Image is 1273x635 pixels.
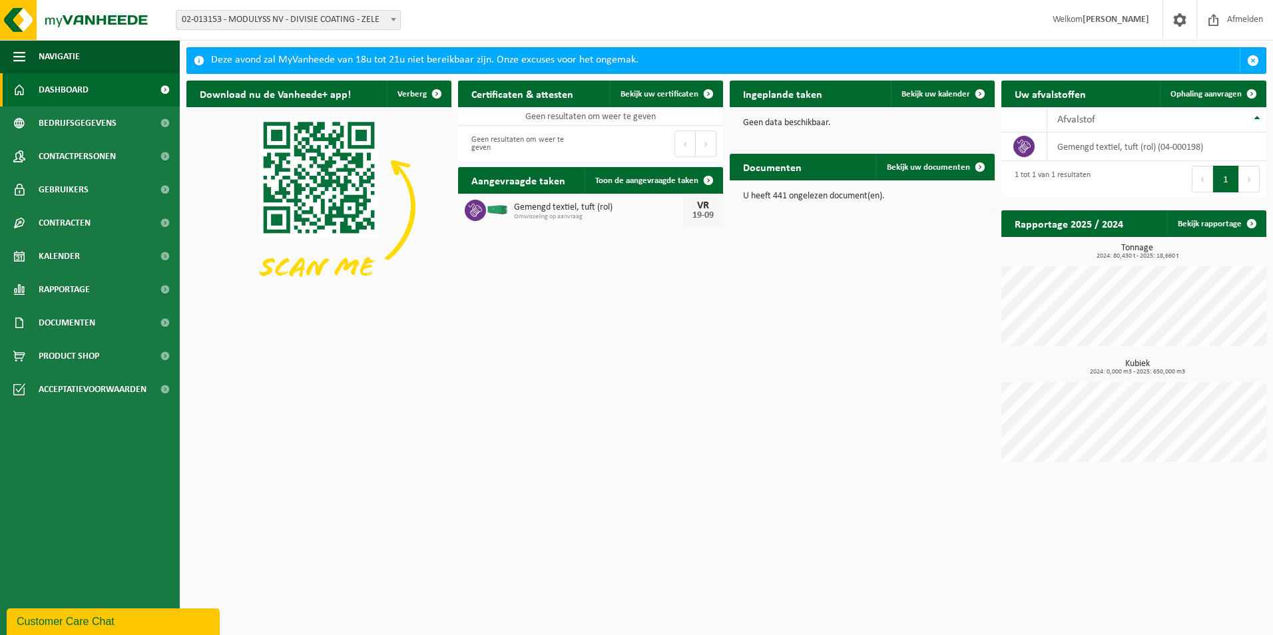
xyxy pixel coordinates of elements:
h3: Tonnage [1008,244,1266,260]
span: 02-013153 - MODULYSS NV - DIVISIE COATING - ZELE [176,11,400,29]
a: Bekijk uw documenten [876,154,993,180]
span: Bekijk uw documenten [887,163,970,172]
span: Bekijk uw certificaten [621,90,698,99]
span: Product Shop [39,339,99,373]
span: Gebruikers [39,173,89,206]
span: Rapportage [39,273,90,306]
h2: Aangevraagde taken [458,167,579,193]
button: Previous [674,130,696,157]
img: Download de VHEPlus App [186,107,451,306]
img: HK-XC-30-GN-00 [486,203,509,215]
span: Ophaling aanvragen [1170,90,1242,99]
span: Bedrijfsgegevens [39,106,117,140]
h3: Kubiek [1008,359,1266,375]
span: Documenten [39,306,95,339]
span: Verberg [397,90,427,99]
div: 19-09 [690,211,716,220]
div: Deze avond zal MyVanheede van 18u tot 21u niet bereikbaar zijn. Onze excuses voor het ongemak. [211,48,1240,73]
td: gemengd textiel, tuft (rol) (04-000198) [1047,132,1266,161]
td: Geen resultaten om weer te geven [458,107,723,126]
div: Geen resultaten om weer te geven [465,129,584,158]
a: Bekijk uw certificaten [610,81,722,107]
a: Ophaling aanvragen [1160,81,1265,107]
button: Verberg [387,81,450,107]
span: Bekijk uw kalender [901,90,970,99]
h2: Rapportage 2025 / 2024 [1001,210,1137,236]
span: Toon de aangevraagde taken [595,176,698,185]
span: Kalender [39,240,80,273]
button: Previous [1192,166,1213,192]
h2: Documenten [730,154,815,180]
iframe: chat widget [7,606,222,635]
button: Next [1239,166,1260,192]
h2: Certificaten & attesten [458,81,587,106]
a: Bekijk rapportage [1167,210,1265,237]
strong: [PERSON_NAME] [1083,15,1149,25]
span: Afvalstof [1057,114,1095,125]
span: Dashboard [39,73,89,106]
span: 2024: 0,000 m3 - 2025: 650,000 m3 [1008,369,1266,375]
span: 02-013153 - MODULYSS NV - DIVISIE COATING - ZELE [176,10,401,30]
span: Acceptatievoorwaarden [39,373,146,406]
span: Contracten [39,206,91,240]
h2: Download nu de Vanheede+ app! [186,81,364,106]
span: 2024: 80,430 t - 2025: 18,660 t [1008,253,1266,260]
span: Contactpersonen [39,140,116,173]
span: Gemengd textiel, tuft (rol) [514,202,683,213]
div: VR [690,200,716,211]
button: 1 [1213,166,1239,192]
p: U heeft 441 ongelezen document(en). [743,192,981,201]
h2: Ingeplande taken [730,81,836,106]
p: Geen data beschikbaar. [743,118,981,128]
button: Next [696,130,716,157]
h2: Uw afvalstoffen [1001,81,1099,106]
a: Toon de aangevraagde taken [585,167,722,194]
div: 1 tot 1 van 1 resultaten [1008,164,1091,194]
a: Bekijk uw kalender [891,81,993,107]
span: Omwisseling op aanvraag [514,213,683,221]
span: Navigatie [39,40,80,73]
